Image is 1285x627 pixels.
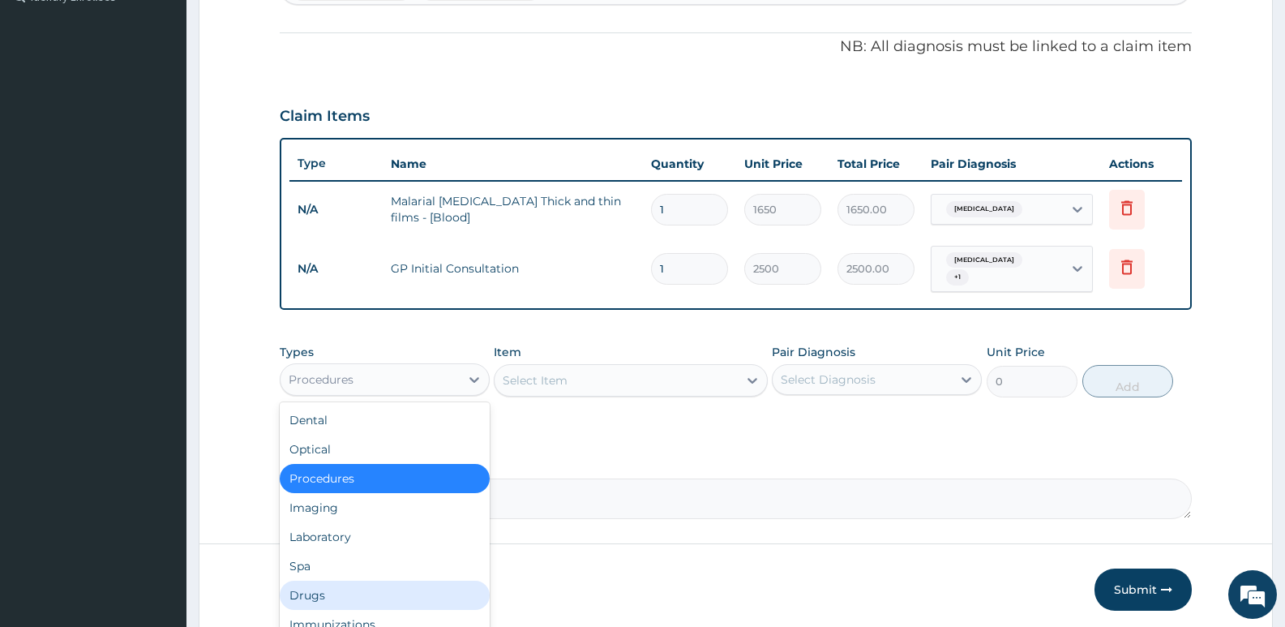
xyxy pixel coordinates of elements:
[946,269,969,286] span: + 1
[8,443,309,500] textarea: Type your message and hit 'Enter'
[289,148,383,178] th: Type
[280,346,314,359] label: Types
[280,522,490,552] div: Laboratory
[280,108,370,126] h3: Claim Items
[383,148,643,180] th: Name
[772,344,855,360] label: Pair Diagnosis
[289,195,383,225] td: N/A
[923,148,1101,180] th: Pair Diagnosis
[280,581,490,610] div: Drugs
[280,37,1192,58] p: NB: All diagnosis must be linked to a claim item
[280,493,490,522] div: Imaging
[30,81,66,122] img: d_794563401_company_1708531726252_794563401
[1082,365,1173,397] button: Add
[289,254,383,284] td: N/A
[280,456,1192,470] label: Comment
[946,252,1022,268] span: [MEDICAL_DATA]
[84,91,272,112] div: Chat with us now
[280,464,490,493] div: Procedures
[643,148,736,180] th: Quantity
[1094,569,1192,611] button: Submit
[736,148,829,180] th: Unit Price
[829,148,923,180] th: Total Price
[946,201,1022,217] span: [MEDICAL_DATA]
[494,344,521,360] label: Item
[1101,148,1182,180] th: Actions
[383,252,643,285] td: GP Initial Consultation
[781,371,876,388] div: Select Diagnosis
[289,371,353,388] div: Procedures
[94,204,224,368] span: We're online!
[503,372,568,389] div: Select Item
[987,344,1045,360] label: Unit Price
[280,406,490,435] div: Dental
[383,185,643,234] td: Malarial [MEDICAL_DATA] Thick and thin films - [Blood]
[266,8,305,47] div: Minimize live chat window
[280,435,490,464] div: Optical
[280,552,490,581] div: Spa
